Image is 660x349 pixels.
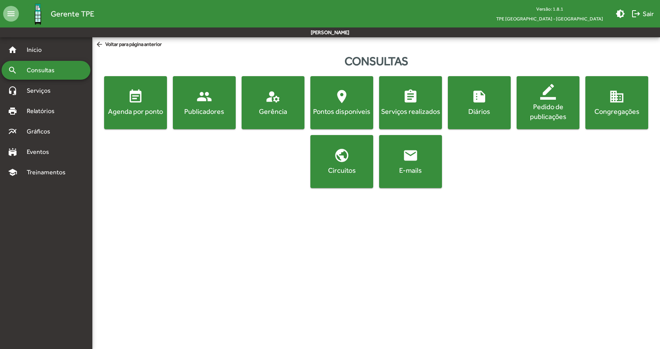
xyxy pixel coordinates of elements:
button: E-mails [379,135,442,188]
button: Gerência [242,76,304,129]
div: Consultas [92,52,660,70]
button: Circuitos [310,135,373,188]
span: Gráficos [22,127,61,136]
div: Serviços realizados [381,106,440,116]
span: Sair [631,7,654,21]
mat-icon: domain [609,89,625,104]
span: Gerente TPE [51,7,94,20]
button: Diários [448,76,511,129]
span: Voltar para página anterior [95,40,162,49]
div: Diários [449,106,509,116]
div: Pontos disponíveis [312,106,372,116]
button: Pedido de publicações [517,76,579,129]
button: Publicadores [173,76,236,129]
div: Agenda por ponto [106,106,165,116]
mat-icon: event_note [128,89,143,104]
div: Congregações [587,106,647,116]
span: Treinamentos [22,168,75,177]
button: Sair [628,7,657,21]
span: Consultas [22,66,65,75]
span: TPE [GEOGRAPHIC_DATA] - [GEOGRAPHIC_DATA] [490,14,609,24]
div: Pedido de publicações [518,102,578,121]
mat-icon: manage_accounts [265,89,281,104]
mat-icon: brightness_medium [616,9,625,18]
span: Eventos [22,147,60,157]
mat-icon: print [8,106,17,116]
img: Logo [25,1,51,27]
button: Serviços realizados [379,76,442,129]
button: Pontos disponíveis [310,76,373,129]
mat-icon: arrow_back [95,40,105,49]
span: Serviços [22,86,61,95]
div: Circuitos [312,165,372,175]
span: Início [22,45,53,55]
button: Agenda por ponto [104,76,167,129]
mat-icon: headset_mic [8,86,17,95]
div: Versão: 1.8.1 [490,4,609,14]
mat-icon: stadium [8,147,17,157]
button: Congregações [585,76,648,129]
div: E-mails [381,165,440,175]
a: Gerente TPE [19,1,94,27]
mat-icon: menu [3,6,19,22]
mat-icon: logout [631,9,641,18]
mat-icon: email [403,148,418,163]
mat-icon: school [8,168,17,177]
mat-icon: assignment [403,89,418,104]
mat-icon: people [196,89,212,104]
mat-icon: border_color [540,84,556,100]
mat-icon: location_on [334,89,350,104]
mat-icon: search [8,66,17,75]
mat-icon: public [334,148,350,163]
div: Gerência [243,106,303,116]
span: Relatórios [22,106,65,116]
div: Publicadores [174,106,234,116]
mat-icon: summarize [471,89,487,104]
mat-icon: home [8,45,17,55]
mat-icon: multiline_chart [8,127,17,136]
